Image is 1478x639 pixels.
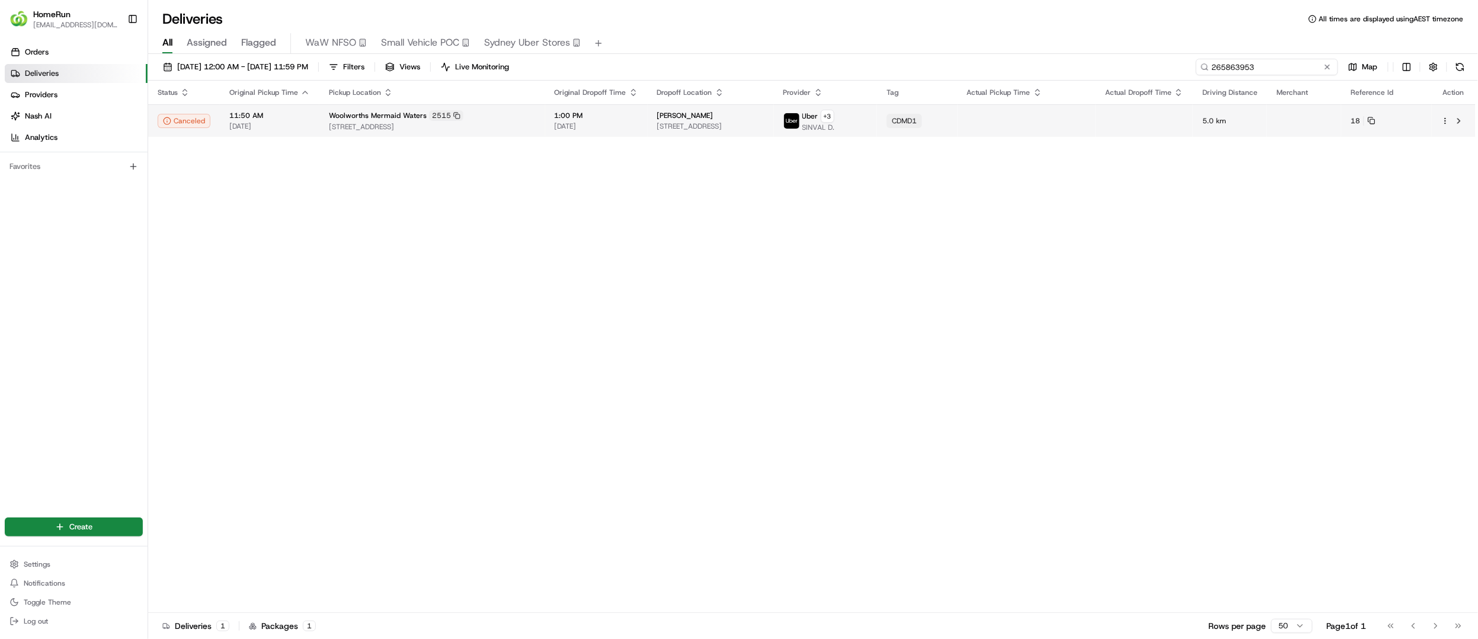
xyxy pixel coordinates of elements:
[1343,59,1383,75] button: Map
[305,36,356,50] span: WaW NFSO
[1351,88,1393,97] span: Reference Id
[802,111,818,121] span: Uber
[324,59,370,75] button: Filters
[5,64,148,83] a: Deliveries
[216,621,229,631] div: 1
[5,575,143,592] button: Notifications
[158,59,313,75] button: [DATE] 12:00 AM - [DATE] 11:59 PM
[24,579,65,588] span: Notifications
[1452,59,1469,75] button: Refresh
[436,59,514,75] button: Live Monitoring
[5,43,148,62] a: Orders
[1196,59,1338,75] input: Type to search
[380,59,426,75] button: Views
[33,8,71,20] button: HomeRun
[5,85,148,104] a: Providers
[229,122,310,131] span: [DATE]
[162,36,172,50] span: All
[24,616,48,626] span: Log out
[24,598,71,607] span: Toggle Theme
[5,128,148,147] a: Analytics
[162,9,223,28] h1: Deliveries
[33,20,118,30] button: [EMAIL_ADDRESS][DOMAIN_NAME]
[887,88,898,97] span: Tag
[892,116,917,126] span: CDMD1
[5,157,143,176] div: Favorites
[25,47,49,57] span: Orders
[1362,62,1378,72] span: Map
[455,62,509,72] span: Live Monitoring
[162,620,229,632] div: Deliveries
[484,36,570,50] span: Sydney Uber Stores
[329,88,381,97] span: Pickup Location
[1327,620,1367,632] div: Page 1 of 1
[5,613,143,630] button: Log out
[5,556,143,573] button: Settings
[329,111,427,120] span: Woolworths Mermaid Waters
[555,111,638,120] span: 1:00 PM
[5,594,143,611] button: Toggle Theme
[1209,620,1266,632] p: Rows per page
[25,90,57,100] span: Providers
[1277,88,1308,97] span: Merchant
[821,110,834,123] button: +3
[1351,116,1375,126] button: 18
[249,620,316,632] div: Packages
[25,111,52,122] span: Nash AI
[177,62,308,72] span: [DATE] 12:00 AM - [DATE] 11:59 PM
[25,132,57,143] span: Analytics
[329,122,536,132] span: [STREET_ADDRESS]
[555,88,626,97] span: Original Dropoff Time
[158,88,178,97] span: Status
[5,107,148,126] a: Nash AI
[967,88,1031,97] span: Actual Pickup Time
[25,68,59,79] span: Deliveries
[1202,88,1258,97] span: Driving Distance
[229,111,310,120] span: 11:50 AM
[1441,88,1466,97] div: Action
[229,88,298,97] span: Original Pickup Time
[802,123,835,132] span: SINVAL D.
[241,36,276,50] span: Flagged
[158,114,210,128] button: Canceled
[784,113,799,129] img: uber-new-logo.jpeg
[429,110,463,121] div: 2515
[1202,116,1258,126] span: 5.0 km
[381,36,459,50] span: Small Vehicle POC
[399,62,420,72] span: Views
[187,36,227,50] span: Assigned
[5,5,123,33] button: HomeRunHomeRun[EMAIL_ADDRESS][DOMAIN_NAME]
[69,522,92,532] span: Create
[24,560,50,569] span: Settings
[343,62,364,72] span: Filters
[303,621,316,631] div: 1
[657,111,714,120] span: [PERSON_NAME]
[657,122,764,131] span: [STREET_ADDRESS]
[5,517,143,536] button: Create
[9,9,28,28] img: HomeRun
[555,122,638,131] span: [DATE]
[1319,14,1464,24] span: All times are displayed using AEST timezone
[783,88,811,97] span: Provider
[657,88,712,97] span: Dropoff Location
[1105,88,1172,97] span: Actual Dropoff Time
